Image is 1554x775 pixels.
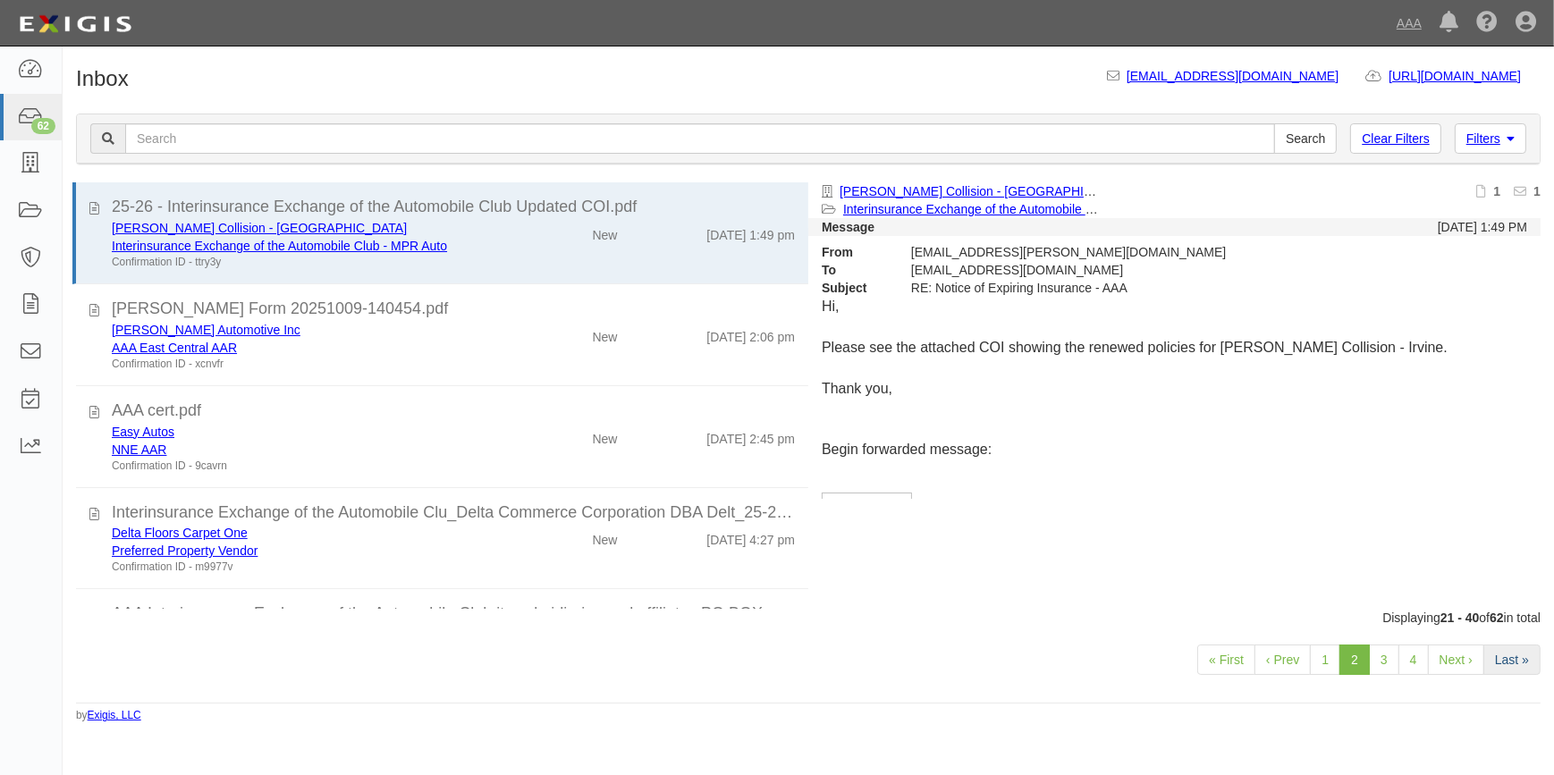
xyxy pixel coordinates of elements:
[808,261,898,279] strong: To
[1339,644,1370,675] a: 2
[822,379,1527,400] p: Thank you,
[1310,644,1340,675] a: 1
[706,219,795,244] div: [DATE] 1:49 pm
[706,321,795,346] div: [DATE] 2:06 pm
[808,279,898,297] strong: Subject
[112,425,174,439] a: Easy Autos
[1369,644,1399,675] a: 3
[112,221,407,235] a: [PERSON_NAME] Collision - [GEOGRAPHIC_DATA]
[112,323,300,337] a: [PERSON_NAME] Automotive Inc
[112,339,499,357] div: AAA East Central AAR
[706,423,795,448] div: [DATE] 2:45 pm
[898,243,1344,261] div: [EMAIL_ADDRESS][PERSON_NAME][DOMAIN_NAME]
[1428,644,1484,675] a: Next ›
[1438,218,1527,236] div: [DATE] 1:49 PM
[112,400,795,423] div: AAA cert.pdf
[112,441,499,459] div: NNE AAR
[1127,69,1339,83] a: [EMAIL_ADDRESS][DOMAIN_NAME]
[112,341,237,355] a: AAA East Central AAR
[1476,13,1498,34] i: Help Center - Complianz
[1388,5,1431,41] a: AAA
[112,239,447,253] a: Interinsurance Exchange of the Automobile Club - MPR Auto
[822,419,1527,460] p: Begin forwarded message:
[1350,123,1440,154] a: Clear Filters
[1490,611,1504,625] b: 62
[1455,123,1526,154] a: Filters
[13,8,137,40] img: logo-5460c22ac91f19d4615b14bd174203de0afe785f0fc80cf4dbbc73dc1793850b.png
[1254,644,1311,675] a: ‹ Prev
[1493,184,1500,198] b: 1
[112,526,248,540] a: Delta Floors Carpet One
[840,184,1135,198] a: [PERSON_NAME] Collision - [GEOGRAPHIC_DATA]
[1483,644,1541,675] a: Last »
[822,220,874,234] strong: Message
[112,219,499,237] div: Norm Reeves Collision - Irvine
[112,459,499,474] div: Confirmation ID - 9cavrn
[898,261,1344,279] div: agreement-7nhycr@ace.complianz.com
[63,609,1554,627] div: Displaying of in total
[88,709,141,721] a: Exigis, LLC
[76,708,141,723] small: by
[112,542,499,560] div: Preferred Property Vendor
[112,442,166,457] a: NNE AAR
[31,118,55,134] div: 62
[112,524,499,542] div: Delta Floors Carpet One
[112,255,499,270] div: Confirmation ID - ttry3y
[1440,611,1480,625] b: 21 - 40
[1533,184,1541,198] b: 1
[822,338,1527,358] p: Please see the attached COI showing the renewed policies for [PERSON_NAME] Collision - Irvine.
[822,493,912,583] img: Acrisure Protection Group Logo
[592,219,617,244] div: New
[112,196,795,219] div: 25-26 - Interinsurance Exchange of the Automobile Club Updated COI.pdf
[592,321,617,346] div: New
[76,67,129,90] h1: Inbox
[112,321,499,339] div: Hillman Automotive Inc
[898,279,1344,297] div: RE: Notice of Expiring Insurance - AAA
[1398,644,1429,675] a: 4
[112,602,795,626] div: AAA Interinsurance Exchange of the Automobile Club its subsidiaries and affiliates PO BOX CA 2026...
[112,423,499,441] div: Easy Autos
[1389,69,1541,83] a: [URL][DOMAIN_NAME]
[1274,123,1337,154] input: Search
[706,524,795,549] div: [DATE] 4:27 pm
[843,202,1178,216] a: Interinsurance Exchange of the Automobile Club - MPR Auto
[112,560,499,575] div: Confirmation ID - m9977v
[112,543,258,558] a: Preferred Property Vendor
[592,524,617,549] div: New
[112,237,499,255] div: Interinsurance Exchange of the Automobile Club - MPR Auto
[822,297,1527,317] p: Hi,
[808,243,898,261] strong: From
[112,501,795,525] div: Interinsurance Exchange of the Automobile Clu_Delta Commerce Corporation DBA Delt_25-26 COI_10-9-...
[125,123,1275,154] input: Search
[592,423,617,448] div: New
[112,298,795,321] div: ACORD Form 20251009-140454.pdf
[1197,644,1255,675] a: « First
[112,357,499,372] div: Confirmation ID - xcnvfr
